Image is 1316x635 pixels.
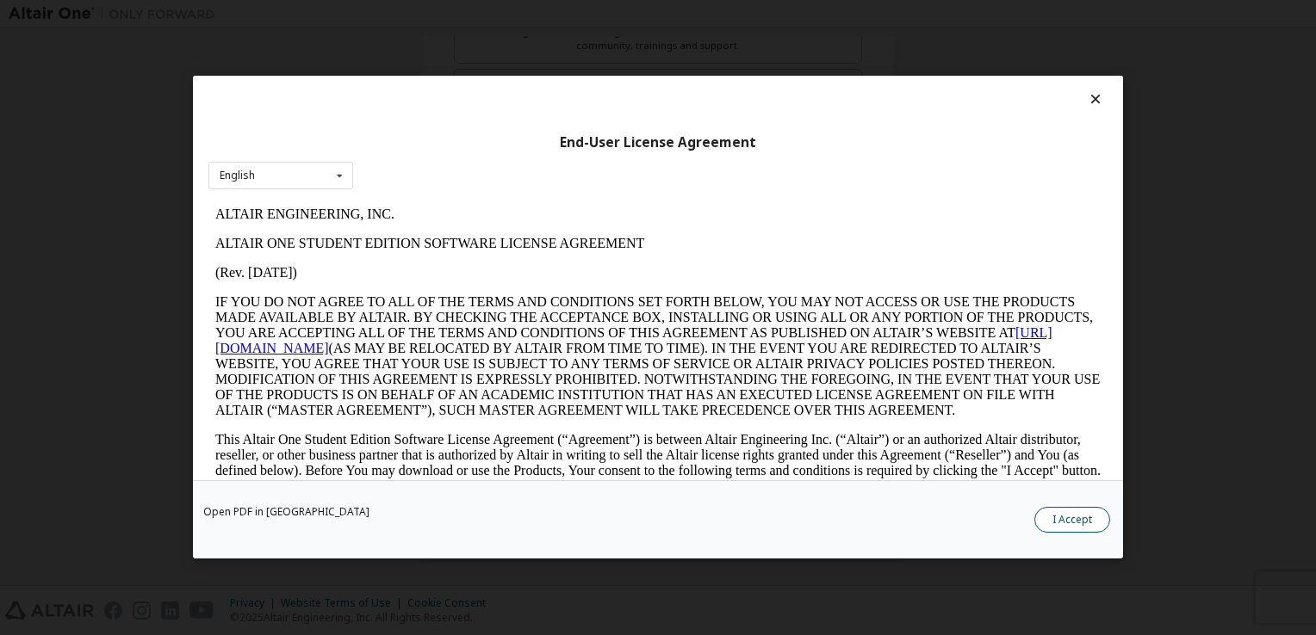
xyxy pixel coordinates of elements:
[7,232,892,294] p: This Altair One Student Edition Software License Agreement (“Agreement”) is between Altair Engine...
[203,508,369,518] a: Open PDF in [GEOGRAPHIC_DATA]
[7,126,844,156] a: [URL][DOMAIN_NAME]
[1034,508,1110,533] button: I Accept
[7,95,892,219] p: IF YOU DO NOT AGREE TO ALL OF THE TERMS AND CONDITIONS SET FORTH BELOW, YOU MAY NOT ACCESS OR USE...
[7,7,892,22] p: ALTAIR ENGINEERING, INC.
[220,170,255,181] div: English
[208,134,1108,151] div: End-User License Agreement
[7,65,892,81] p: (Rev. [DATE])
[7,36,892,52] p: ALTAIR ONE STUDENT EDITION SOFTWARE LICENSE AGREEMENT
